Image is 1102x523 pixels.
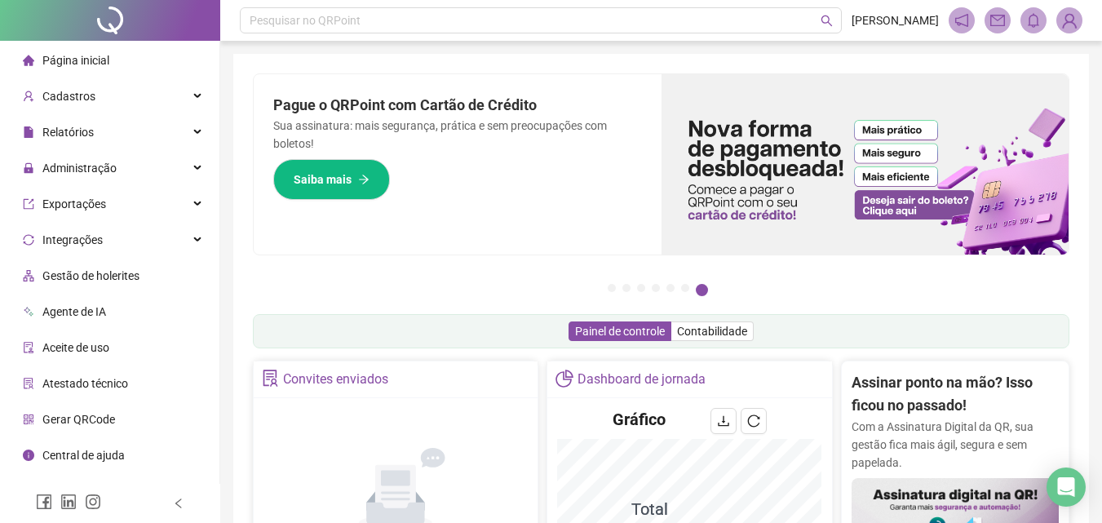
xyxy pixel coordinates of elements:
h2: Assinar ponto na mão? Isso ficou no passado! [852,371,1059,418]
span: Gestão de holerites [42,269,139,282]
span: user-add [23,91,34,102]
span: Saiba mais [294,171,352,188]
span: sync [23,234,34,246]
p: Com a Assinatura Digital da QR, sua gestão fica mais ágil, segura e sem papelada. [852,418,1059,472]
span: Administração [42,162,117,175]
p: Sua assinatura: mais segurança, prática e sem preocupações com boletos! [273,117,642,153]
span: solution [262,370,279,387]
span: reload [747,414,760,428]
span: Contabilidade [677,325,747,338]
span: apartment [23,270,34,281]
span: Atestado técnico [42,377,128,390]
div: Convites enviados [283,366,388,393]
div: Dashboard de jornada [578,366,706,393]
button: 2 [622,284,631,292]
span: notification [954,13,969,28]
button: 6 [681,284,689,292]
span: Página inicial [42,54,109,67]
h4: Gráfico [613,408,666,431]
span: pie-chart [555,370,573,387]
span: Agente de IA [42,305,106,318]
span: bell [1026,13,1041,28]
span: Cadastros [42,90,95,103]
span: left [173,498,184,509]
span: lock [23,162,34,174]
span: [PERSON_NAME] [852,11,939,29]
span: file [23,126,34,138]
span: download [717,414,730,428]
span: solution [23,378,34,389]
img: 88550 [1057,8,1082,33]
span: facebook [36,494,52,510]
div: Open Intercom Messenger [1047,468,1086,507]
span: Gerar QRCode [42,413,115,426]
span: export [23,198,34,210]
span: Relatórios [42,126,94,139]
span: linkedin [60,494,77,510]
span: Exportações [42,197,106,211]
img: banner%2F096dab35-e1a4-4d07-87c2-cf089f3812bf.png [662,74,1069,255]
span: mail [990,13,1005,28]
button: Saiba mais [273,159,390,200]
span: search [821,15,833,27]
button: 5 [666,284,675,292]
span: home [23,55,34,66]
span: Integrações [42,233,103,246]
button: 4 [652,284,660,292]
span: arrow-right [358,174,370,185]
span: qrcode [23,414,34,425]
span: Central de ajuda [42,449,125,462]
span: audit [23,342,34,353]
span: info-circle [23,450,34,461]
span: instagram [85,494,101,510]
button: 7 [696,284,708,296]
h2: Pague o QRPoint com Cartão de Crédito [273,94,642,117]
span: Aceite de uso [42,341,109,354]
span: Painel de controle [575,325,665,338]
button: 3 [637,284,645,292]
button: 1 [608,284,616,292]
